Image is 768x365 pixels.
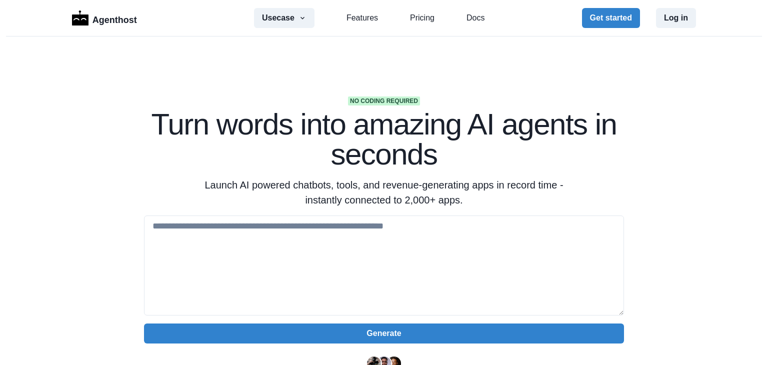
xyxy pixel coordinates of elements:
button: Log in [656,8,696,28]
button: Generate [144,323,624,343]
a: Pricing [410,12,434,24]
span: No coding required [348,96,420,105]
p: Agenthost [92,9,137,27]
a: Features [346,12,378,24]
button: Get started [582,8,640,28]
h1: Turn words into amazing AI agents in seconds [144,109,624,169]
a: LogoAgenthost [72,9,137,27]
p: Launch AI powered chatbots, tools, and revenue-generating apps in record time - instantly connect... [192,177,576,207]
img: Logo [72,10,88,25]
button: Usecase [254,8,314,28]
a: Docs [466,12,484,24]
